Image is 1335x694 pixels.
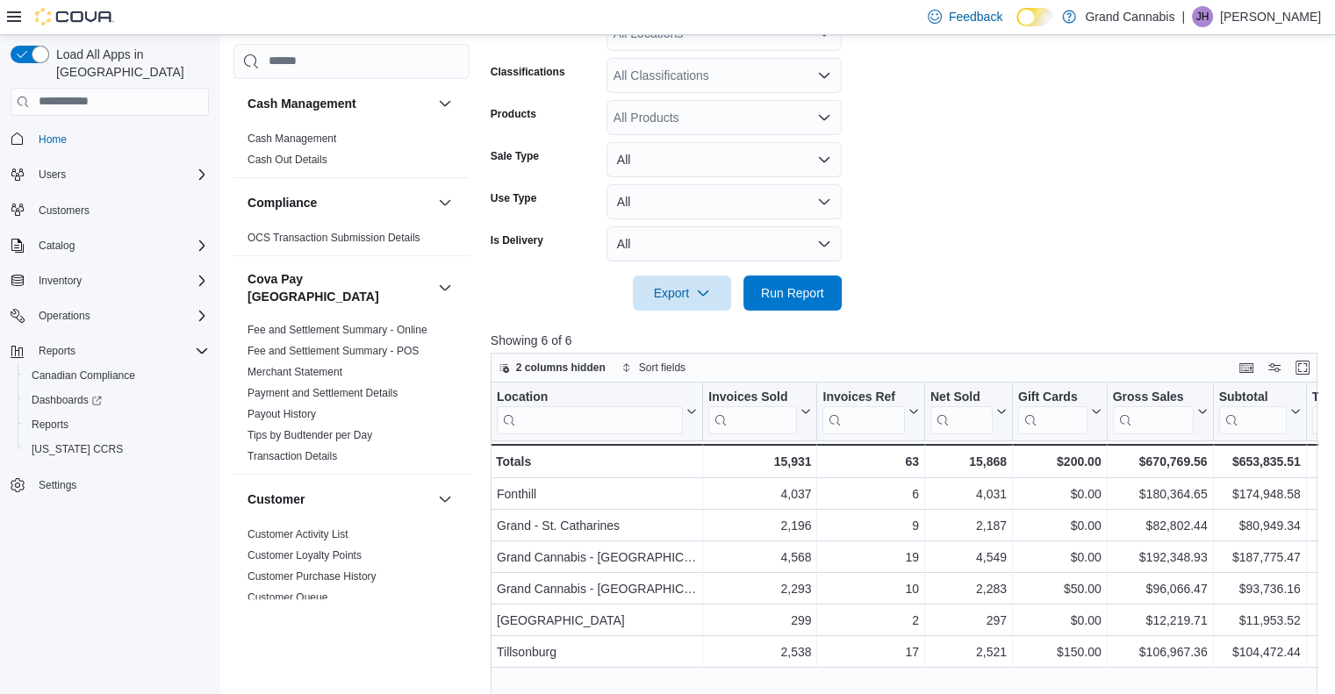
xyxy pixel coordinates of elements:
[1218,515,1300,536] div: $80,949.34
[434,93,456,114] button: Cash Management
[248,153,327,167] span: Cash Out Details
[1218,389,1286,405] div: Subtotal
[248,323,427,337] span: Fee and Settlement Summary - Online
[248,407,316,421] span: Payout History
[248,132,336,145] a: Cash Management
[496,451,697,472] div: Totals
[497,547,697,568] div: Grand Cannabis - [GEOGRAPHIC_DATA]
[1264,357,1285,378] button: Display options
[1218,389,1286,433] div: Subtotal
[4,339,216,363] button: Reports
[248,408,316,420] a: Payout History
[25,439,130,460] a: [US_STATE] CCRS
[32,235,209,256] span: Catalog
[248,569,377,583] span: Customer Purchase History
[930,451,1007,472] div: 15,868
[1192,6,1213,27] div: Jack Huitema
[39,168,66,182] span: Users
[1112,610,1207,631] div: $12,219.71
[25,439,209,460] span: Washington CCRS
[822,451,918,472] div: 63
[49,46,209,81] span: Load All Apps in [GEOGRAPHIC_DATA]
[930,578,1007,599] div: 2,283
[32,340,83,361] button: Reports
[18,363,216,388] button: Canadian Compliance
[1018,389,1087,433] div: Gift Card Sales
[233,319,470,474] div: Cova Pay [GEOGRAPHIC_DATA]
[1112,547,1207,568] div: $192,348.93
[1112,483,1207,504] div: $180,364.65
[708,578,811,599] div: 2,293
[822,389,904,405] div: Invoices Ref
[32,442,123,456] span: [US_STATE] CCRS
[32,393,102,407] span: Dashboards
[708,547,811,568] div: 4,568
[822,389,918,433] button: Invoices Ref
[248,428,372,442] span: Tips by Budtender per Day
[708,451,811,472] div: 15,931
[822,483,918,504] div: 6
[761,284,824,302] span: Run Report
[233,227,470,255] div: Compliance
[248,270,431,305] button: Cova Pay [GEOGRAPHIC_DATA]
[1218,610,1300,631] div: $11,953.52
[817,111,831,125] button: Open list of options
[25,365,209,386] span: Canadian Compliance
[1218,483,1300,504] div: $174,948.58
[930,610,1007,631] div: 297
[643,275,721,311] span: Export
[1220,6,1321,27] p: [PERSON_NAME]
[18,388,216,412] a: Dashboards
[4,126,216,152] button: Home
[35,8,114,25] img: Cova
[1218,641,1300,662] div: $104,472.44
[708,389,811,433] button: Invoices Sold
[32,474,209,496] span: Settings
[32,270,209,291] span: Inventory
[248,154,327,166] a: Cash Out Details
[497,515,697,536] div: Grand - St. Catharines
[497,389,683,433] div: Location
[248,194,317,211] h3: Compliance
[1018,610,1102,631] div: $0.00
[32,475,83,496] a: Settings
[1112,515,1207,536] div: $82,802.44
[248,429,372,441] a: Tips by Budtender per Day
[606,142,842,177] button: All
[248,549,362,562] a: Customer Loyalty Points
[32,164,73,185] button: Users
[32,305,97,326] button: Operations
[248,590,327,605] span: Customer Queue
[708,610,811,631] div: 299
[39,239,75,253] span: Catalog
[491,65,565,79] label: Classifications
[32,270,89,291] button: Inventory
[248,386,398,400] span: Payment and Settlement Details
[248,591,327,604] a: Customer Queue
[930,641,1007,662] div: 2,521
[248,548,362,562] span: Customer Loyalty Points
[32,368,135,383] span: Canadian Compliance
[497,389,697,433] button: Location
[708,641,811,662] div: 2,538
[708,483,811,504] div: 4,037
[39,478,76,492] span: Settings
[516,361,606,375] span: 2 columns hidden
[248,365,342,379] span: Merchant Statement
[1018,451,1102,472] div: $200.00
[1018,578,1102,599] div: $50.00
[1018,547,1102,568] div: $0.00
[25,390,209,411] span: Dashboards
[32,200,97,221] a: Customers
[1196,6,1209,27] span: JH
[497,389,683,405] div: Location
[248,570,377,583] a: Customer Purchase History
[1218,451,1300,472] div: $653,835.51
[4,233,216,258] button: Catalog
[606,226,842,261] button: All
[1292,357,1313,378] button: Enter fullscreen
[817,68,831,82] button: Open list of options
[32,340,209,361] span: Reports
[633,275,731,311] button: Export
[4,268,216,293] button: Inventory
